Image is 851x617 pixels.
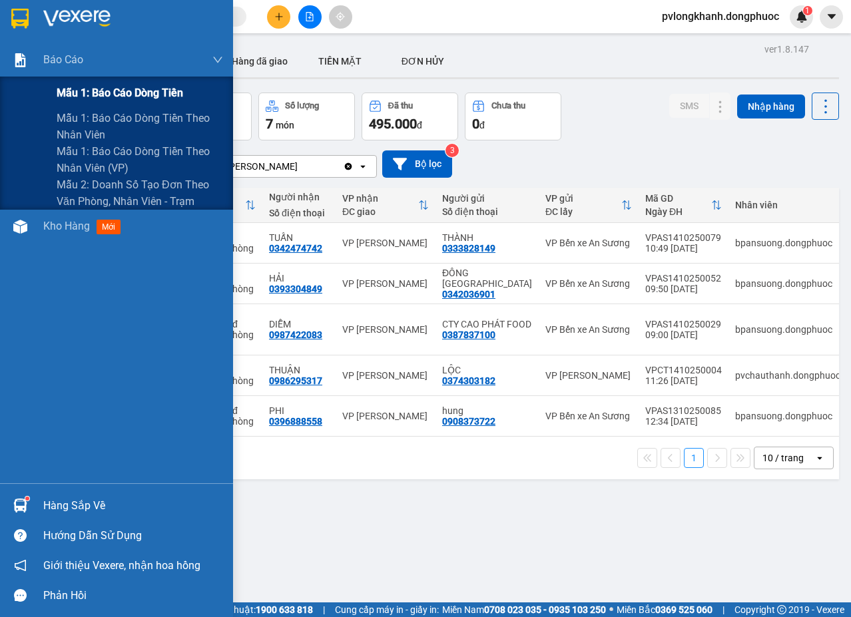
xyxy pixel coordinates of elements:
div: VPAS1410250052 [645,273,722,284]
div: VP gửi [545,193,621,204]
svg: open [814,453,825,463]
span: món [276,120,294,130]
span: | [722,602,724,617]
strong: 0708 023 035 - 0935 103 250 [484,604,606,615]
strong: 0369 525 060 [655,604,712,615]
div: Người gửi [442,193,532,204]
span: ⚪️ [609,607,613,612]
div: 0342036901 [442,289,495,300]
span: question-circle [14,529,27,542]
img: logo-vxr [11,9,29,29]
span: Bến xe [GEOGRAPHIC_DATA] [105,21,179,38]
button: Đã thu495.000đ [362,93,458,140]
div: bpansuong.dongphuoc [735,238,840,248]
span: Hotline: 19001152 [105,59,163,67]
div: Người nhận [269,192,329,202]
img: warehouse-icon [13,220,27,234]
div: Chưa thu [491,101,525,110]
strong: 1900 633 818 [256,604,313,615]
div: PHI [269,405,329,416]
div: 0374303182 [442,375,495,386]
div: pvchauthanh.dongphuoc [735,370,840,381]
span: đ [479,120,485,130]
button: Số lượng7món [258,93,355,140]
div: VP Bến xe An Sương [545,238,632,248]
div: VP [PERSON_NAME] [212,160,298,173]
span: Mẫu 1: Báo cáo dòng tiền theo nhân viên [57,110,223,143]
div: LỘC [442,365,532,375]
button: plus [267,5,290,29]
div: VP Bến xe An Sương [545,411,632,421]
button: Chưa thu0đ [465,93,561,140]
span: VPLK1410250004 [67,85,140,95]
div: Đã thu [388,101,413,110]
div: VP [PERSON_NAME] [342,278,429,289]
span: mới [97,220,121,234]
span: 01 Võ Văn Truyện, KP.1, Phường 2 [105,40,183,57]
div: hung [442,405,532,416]
span: Mẫu 1: Báo cáo dòng tiền theo nhân viên (VP) [57,143,223,176]
div: bpansuong.dongphuoc [735,411,840,421]
img: solution-icon [13,53,27,67]
div: VP [PERSON_NAME] [342,370,429,381]
span: | [323,602,325,617]
button: file-add [298,5,322,29]
div: 09:00 [DATE] [645,329,722,340]
th: Toggle SortBy [539,188,639,223]
th: Toggle SortBy [639,188,728,223]
span: Mẫu 1: Báo cáo dòng tiền [57,85,183,101]
div: 0342474742 [269,243,322,254]
button: aim [329,5,352,29]
span: caret-down [826,11,838,23]
sup: 1 [803,6,812,15]
span: message [14,589,27,602]
div: Mã GD [645,193,711,204]
span: 495.000 [369,116,417,132]
span: 1 [805,6,810,15]
button: Bộ lọc [382,150,452,178]
span: pvlongkhanh.dongphuoc [651,8,790,25]
span: plus [274,12,284,21]
div: VP [PERSON_NAME] [545,370,632,381]
div: VP Bến xe An Sương [545,278,632,289]
div: bpansuong.dongphuoc [735,324,840,335]
img: logo [5,8,64,67]
div: VP Bến xe An Sương [545,324,632,335]
div: VP nhận [342,193,418,204]
div: ĐC giao [342,206,418,217]
div: 0986295317 [269,375,322,386]
sup: 3 [445,144,459,157]
span: Giới thiệu Vexere, nhận hoa hồng [43,557,200,574]
div: 10 / trang [762,451,804,465]
div: Số lượng [285,101,319,110]
div: Hàng sắp về [43,496,223,516]
img: icon-new-feature [796,11,808,23]
div: ĐC lấy [545,206,621,217]
span: Hỗ trợ kỹ thuật: [190,602,313,617]
span: Miền Bắc [617,602,712,617]
span: [PERSON_NAME]: [4,86,139,94]
div: Phản hồi [43,586,223,606]
div: 09:50 [DATE] [645,284,722,294]
span: aim [336,12,345,21]
div: bpansuong.dongphuoc [735,278,840,289]
span: 7 [266,116,273,132]
span: 10:53:23 [DATE] [29,97,81,104]
div: 0333828149 [442,243,495,254]
button: caret-down [820,5,843,29]
div: VP [PERSON_NAME] [342,411,429,421]
span: Kho hàng [43,220,90,232]
span: copyright [777,605,786,614]
div: CTY CAO PHÁT FOOD [442,319,532,329]
div: THUẬN [269,365,329,375]
input: Selected VP Long Khánh. [299,160,300,173]
span: Báo cáo [43,51,83,68]
span: Cung cấp máy in - giấy in: [335,602,439,617]
span: In ngày: [4,97,81,104]
div: Hướng dẫn sử dụng [43,526,223,546]
span: Miền Nam [442,602,606,617]
div: TUẤN [269,232,329,243]
span: down [212,55,223,65]
span: ĐƠN HỦY [402,56,444,67]
svg: open [358,161,368,172]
